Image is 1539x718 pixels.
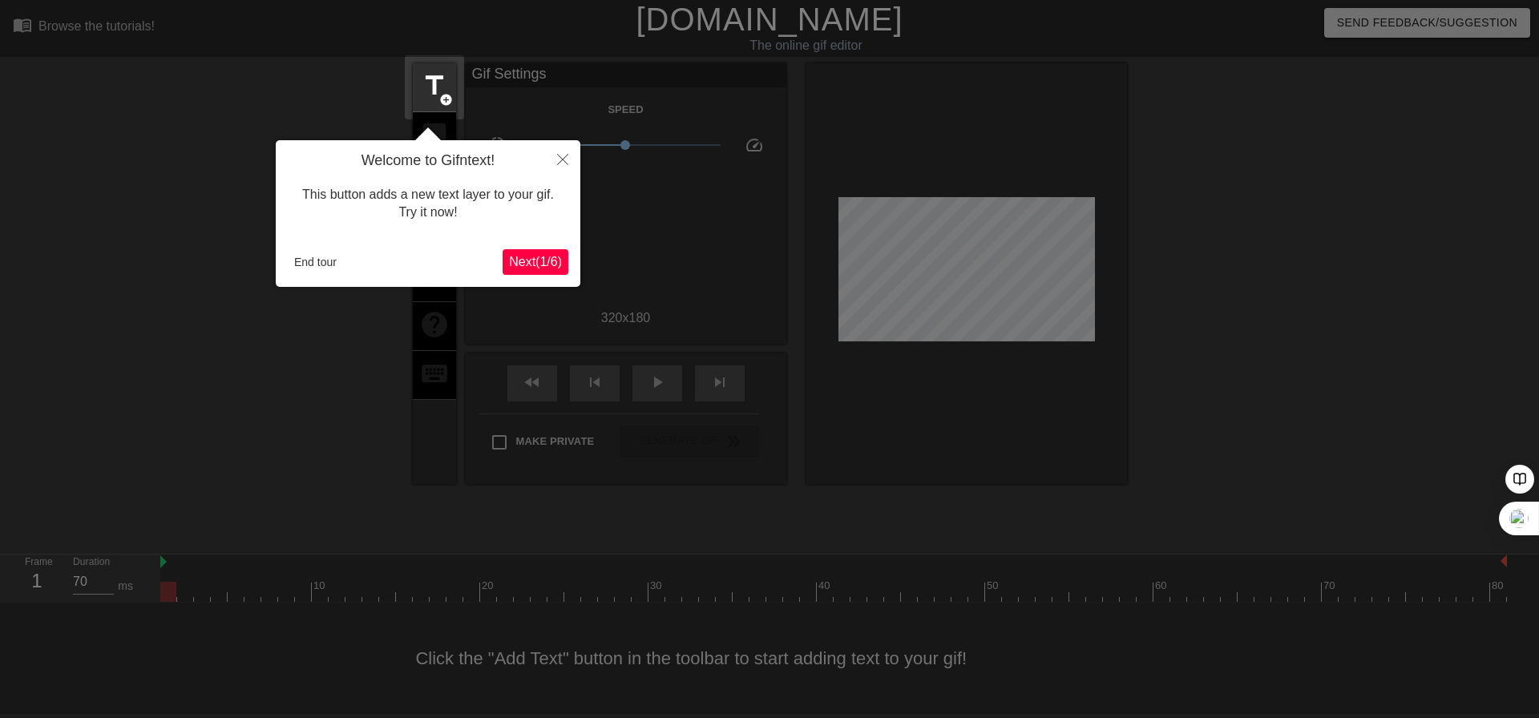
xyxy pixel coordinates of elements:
div: This button adds a new text layer to your gif. Try it now! [288,170,568,238]
button: Close [545,140,580,177]
button: End tour [288,250,343,274]
button: Next [503,249,568,275]
h4: Welcome to Gifntext! [288,152,568,170]
span: Next ( 1 / 6 ) [509,255,562,268]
